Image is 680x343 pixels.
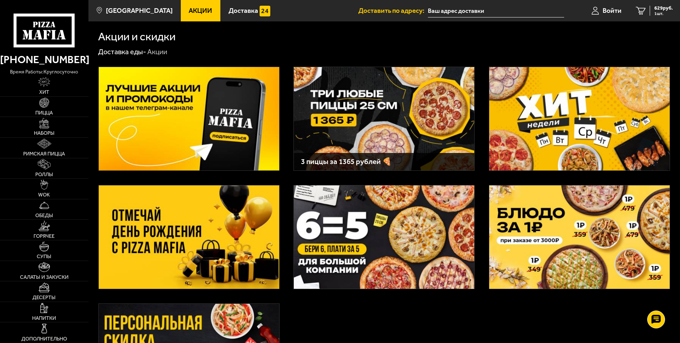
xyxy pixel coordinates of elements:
a: Доставка еды- [98,47,146,56]
input: Ваш адрес доставки [428,4,564,17]
a: 3 пиццы за 1365 рублей 🍕 [293,67,475,171]
span: Дополнительно [21,337,67,342]
span: Обеды [35,213,53,218]
span: Акции [189,7,212,14]
span: Десерты [32,295,56,300]
span: Супы [37,254,51,259]
span: Доставить по адресу: [358,7,428,14]
h1: Акции и скидки [98,31,175,42]
span: Наборы [34,131,55,136]
span: Пицца [35,111,53,116]
div: Акции [147,47,167,57]
span: 629 руб. [654,6,673,11]
span: [GEOGRAPHIC_DATA] [106,7,173,14]
span: Горячее [34,234,55,239]
span: Салаты и закуски [20,275,68,280]
span: Роллы [35,172,53,177]
span: 1 шт. [654,11,673,16]
span: Римская пицца [23,152,65,157]
span: Напитки [32,316,56,321]
img: 15daf4d41897b9f0e9f617042186c801.svg [260,6,270,16]
span: Войти [603,7,622,14]
span: WOK [38,193,50,198]
span: Доставка [229,7,258,14]
h3: 3 пиццы за 1365 рублей 🍕 [301,158,467,165]
span: Хит [39,90,49,95]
